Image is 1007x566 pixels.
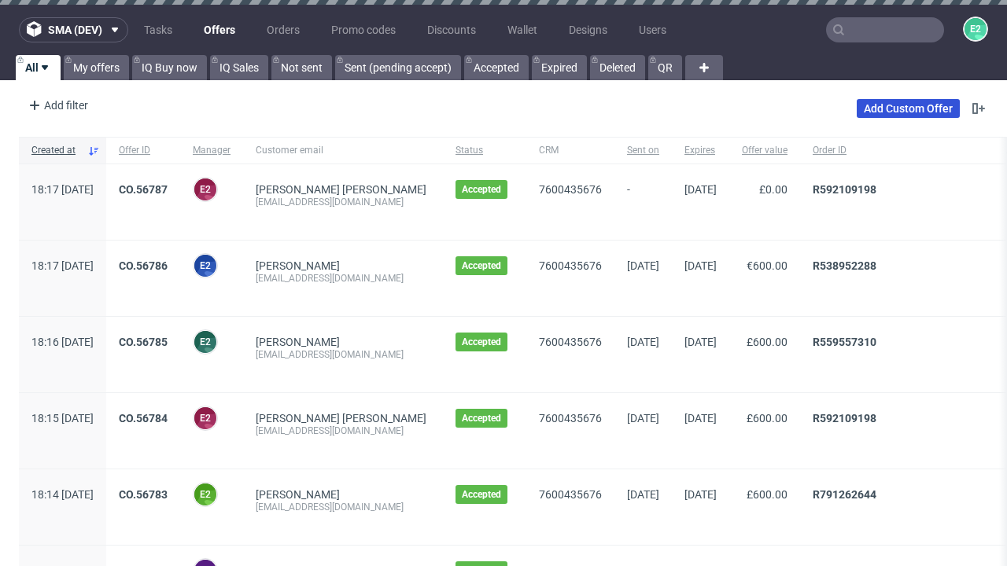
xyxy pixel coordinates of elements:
a: CO.56784 [119,412,168,424]
a: [PERSON_NAME] [256,336,340,348]
a: R791262644 [813,488,876,501]
span: [DATE] [684,488,717,501]
button: sma (dev) [19,17,128,42]
a: Sent (pending accept) [335,55,461,80]
span: [DATE] [627,336,659,348]
a: CO.56785 [119,336,168,348]
a: CO.56786 [119,259,168,272]
span: Accepted [462,488,501,501]
span: Accepted [462,412,501,424]
span: 18:17 [DATE] [31,183,94,196]
figcaption: e2 [194,407,216,429]
span: £600.00 [747,336,788,348]
span: €600.00 [747,259,788,272]
span: Accepted [462,183,501,196]
span: Status [456,144,514,157]
span: 18:14 [DATE] [31,488,94,501]
a: My offers [64,55,129,80]
span: Offer ID [119,144,168,157]
a: QR [648,55,682,80]
span: £0.00 [759,183,788,196]
figcaption: e2 [194,331,216,353]
a: 7600435676 [539,259,602,272]
figcaption: e2 [194,255,216,277]
a: CO.56787 [119,183,168,196]
figcaption: e2 [194,483,216,505]
a: R592109198 [813,183,876,196]
a: Not sent [271,55,332,80]
span: sma (dev) [48,24,102,35]
span: Created at [31,144,81,157]
span: £600.00 [747,488,788,501]
span: [DATE] [684,183,717,196]
a: All [16,55,61,80]
span: Expires [684,144,717,157]
span: [DATE] [627,259,659,272]
a: Promo codes [322,17,405,42]
a: [PERSON_NAME] [256,259,340,272]
span: Customer email [256,144,430,157]
span: [DATE] [627,488,659,501]
a: 7600435676 [539,412,602,424]
a: Add Custom Offer [857,99,960,118]
a: R559557310 [813,336,876,348]
a: Discounts [418,17,485,42]
a: Users [629,17,676,42]
a: Tasks [135,17,182,42]
a: CO.56783 [119,488,168,501]
div: [EMAIL_ADDRESS][DOMAIN_NAME] [256,348,430,361]
span: [DATE] [684,259,717,272]
a: Wallet [498,17,547,42]
a: 7600435676 [539,488,602,501]
span: Order ID [813,144,981,157]
span: Offer value [742,144,788,157]
a: IQ Buy now [132,55,207,80]
span: [DATE] [684,336,717,348]
a: Accepted [464,55,529,80]
a: Deleted [590,55,645,80]
a: Expired [532,55,587,80]
figcaption: e2 [194,178,216,200]
figcaption: e2 [965,18,987,40]
span: CRM [539,144,602,157]
span: [DATE] [684,412,717,424]
span: £600.00 [747,412,788,424]
span: 18:15 [DATE] [31,412,94,424]
div: [EMAIL_ADDRESS][DOMAIN_NAME] [256,272,430,285]
div: [EMAIL_ADDRESS][DOMAIN_NAME] [256,196,430,208]
span: 18:16 [DATE] [31,336,94,348]
span: 18:17 [DATE] [31,259,94,272]
a: 7600435676 [539,336,602,348]
span: Accepted [462,336,501,348]
span: - [627,183,659,221]
a: Orders [257,17,309,42]
a: 7600435676 [539,183,602,196]
span: Sent on [627,144,659,157]
span: [DATE] [627,412,659,424]
div: [EMAIL_ADDRESS][DOMAIN_NAME] [256,424,430,437]
a: Designs [559,17,617,42]
a: [PERSON_NAME] [256,488,340,501]
a: [PERSON_NAME] [PERSON_NAME] [256,412,426,424]
a: IQ Sales [210,55,268,80]
span: Accepted [462,259,501,272]
a: Offers [194,17,245,42]
a: R592109198 [813,412,876,424]
div: Add filter [22,93,91,118]
span: Manager [193,144,231,157]
a: [PERSON_NAME] [PERSON_NAME] [256,183,426,196]
a: R538952288 [813,259,876,272]
div: [EMAIL_ADDRESS][DOMAIN_NAME] [256,501,430,513]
